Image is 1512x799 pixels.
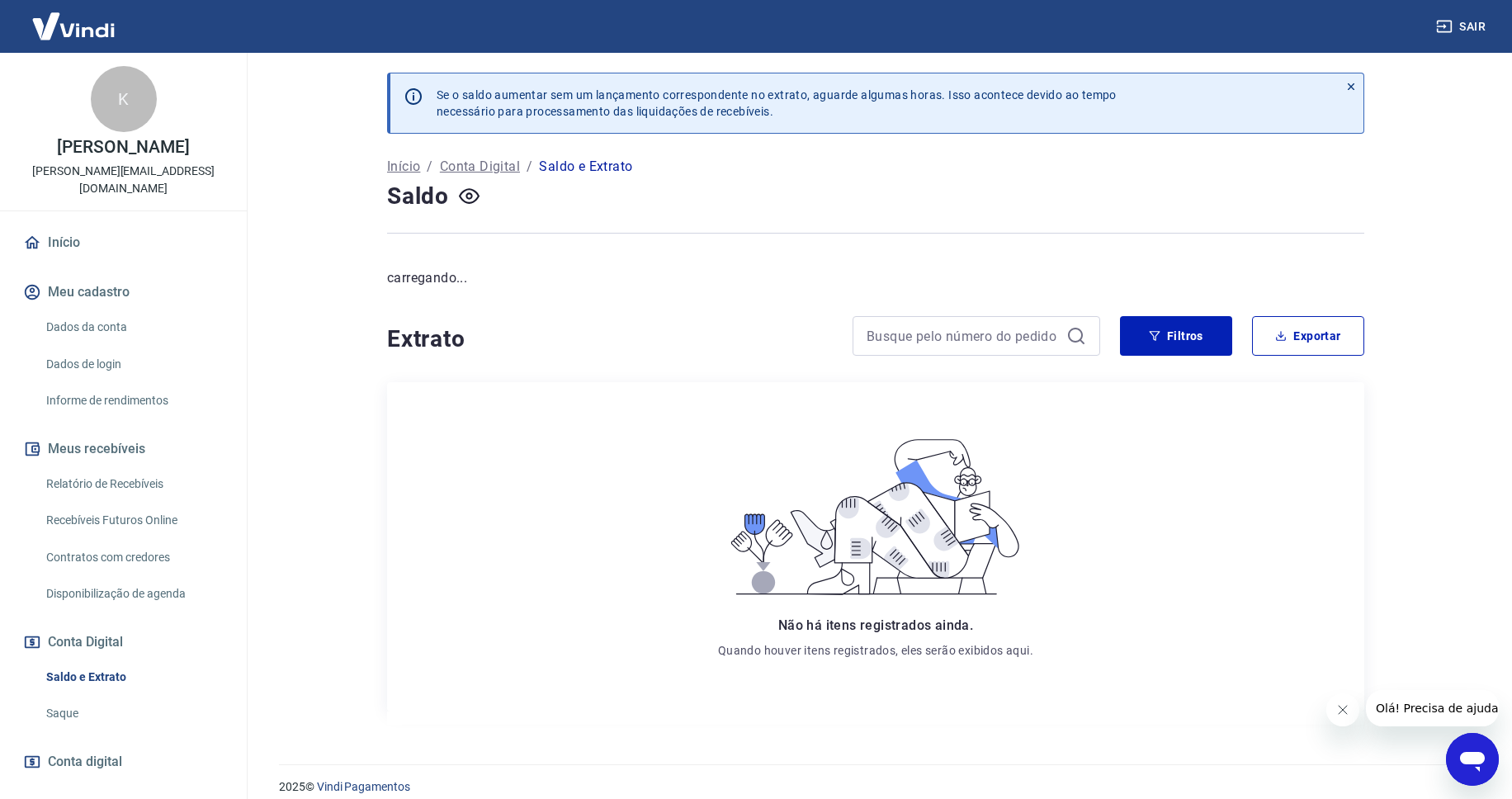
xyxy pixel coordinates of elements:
span: Olá! Precisa de ajuda? [10,12,139,25]
a: Relatório de Recebíveis [40,467,227,501]
a: Disponibilização de agenda [40,577,227,611]
iframe: Botão para abrir a janela de mensagens [1446,733,1499,786]
button: Meu cadastro [20,274,227,310]
a: Dados de login [40,347,227,381]
a: Saldo e Extrato [40,660,227,694]
a: Início [387,157,420,177]
button: Exportar [1252,316,1364,356]
p: [PERSON_NAME] [57,139,189,156]
a: Conta digital [20,744,227,780]
p: Quando houver itens registrados, eles serão exibidos aqui. [718,642,1033,659]
span: Não há itens registrados ainda. [778,617,973,633]
a: Vindi Pagamentos [317,780,410,793]
div: K [91,66,157,132]
a: Informe de rendimentos [40,384,227,418]
a: Recebíveis Futuros Online [40,504,227,537]
a: Dados da conta [40,310,227,344]
span: Conta digital [48,750,122,773]
img: Vindi [20,1,127,51]
p: / [427,157,432,177]
a: Contratos com credores [40,541,227,574]
button: Filtros [1120,316,1232,356]
p: / [527,157,532,177]
button: Sair [1433,12,1492,42]
a: Conta Digital [440,157,520,177]
p: 2025 © [279,778,1472,796]
button: Meus recebíveis [20,431,227,467]
button: Conta Digital [20,624,227,660]
p: Saldo e Extrato [539,157,632,177]
h4: Extrato [387,323,833,356]
iframe: Mensagem da empresa [1366,690,1499,726]
p: [PERSON_NAME][EMAIL_ADDRESS][DOMAIN_NAME] [13,163,234,197]
p: Se o saldo aumentar sem um lançamento correspondente no extrato, aguarde algumas horas. Isso acon... [437,87,1117,120]
h4: Saldo [387,180,449,213]
input: Busque pelo número do pedido [867,324,1060,348]
a: Início [20,225,227,261]
iframe: Fechar mensagem [1326,693,1359,726]
p: carregando... [387,268,1364,288]
a: Saque [40,697,227,730]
